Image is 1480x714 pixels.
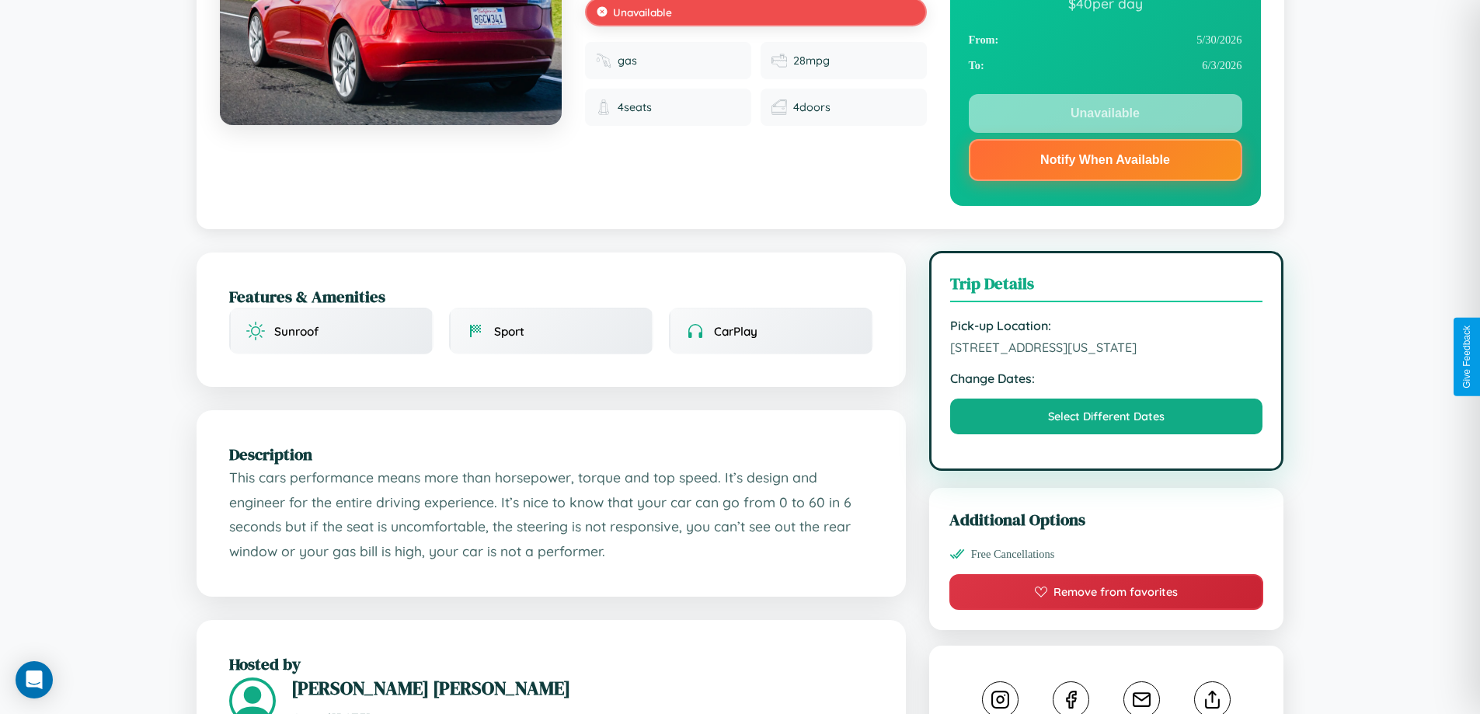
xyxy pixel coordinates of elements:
span: Free Cancellations [971,548,1055,561]
strong: Change Dates: [950,371,1263,386]
strong: From: [969,33,999,47]
img: Fuel type [596,53,611,68]
span: 28 mpg [793,54,830,68]
span: [STREET_ADDRESS][US_STATE] [950,340,1263,355]
h2: Features & Amenities [229,285,873,308]
div: 5 / 30 / 2026 [969,27,1242,53]
img: Fuel efficiency [771,53,787,68]
h3: Additional Options [949,508,1264,531]
strong: Pick-up Location: [950,318,1263,333]
h2: Description [229,443,873,465]
h3: Trip Details [950,272,1263,302]
span: CarPlay [714,324,757,339]
span: Unavailable [613,5,672,19]
span: gas [618,54,637,68]
img: Seats [596,99,611,115]
span: Sunroof [274,324,319,339]
h3: [PERSON_NAME] [PERSON_NAME] [291,675,873,701]
span: 4 doors [793,100,831,114]
p: This cars performance means more than horsepower, torque and top speed. It’s design and engineer ... [229,465,873,564]
button: Select Different Dates [950,399,1263,434]
div: Give Feedback [1461,326,1472,388]
button: Notify When Available [969,139,1242,181]
div: Open Intercom Messenger [16,661,53,698]
strong: To: [969,59,984,72]
div: 6 / 3 / 2026 [969,53,1242,78]
img: Doors [771,99,787,115]
button: Unavailable [969,94,1242,133]
h2: Hosted by [229,653,873,675]
button: Remove from favorites [949,574,1264,610]
span: Sport [494,324,524,339]
span: 4 seats [618,100,652,114]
